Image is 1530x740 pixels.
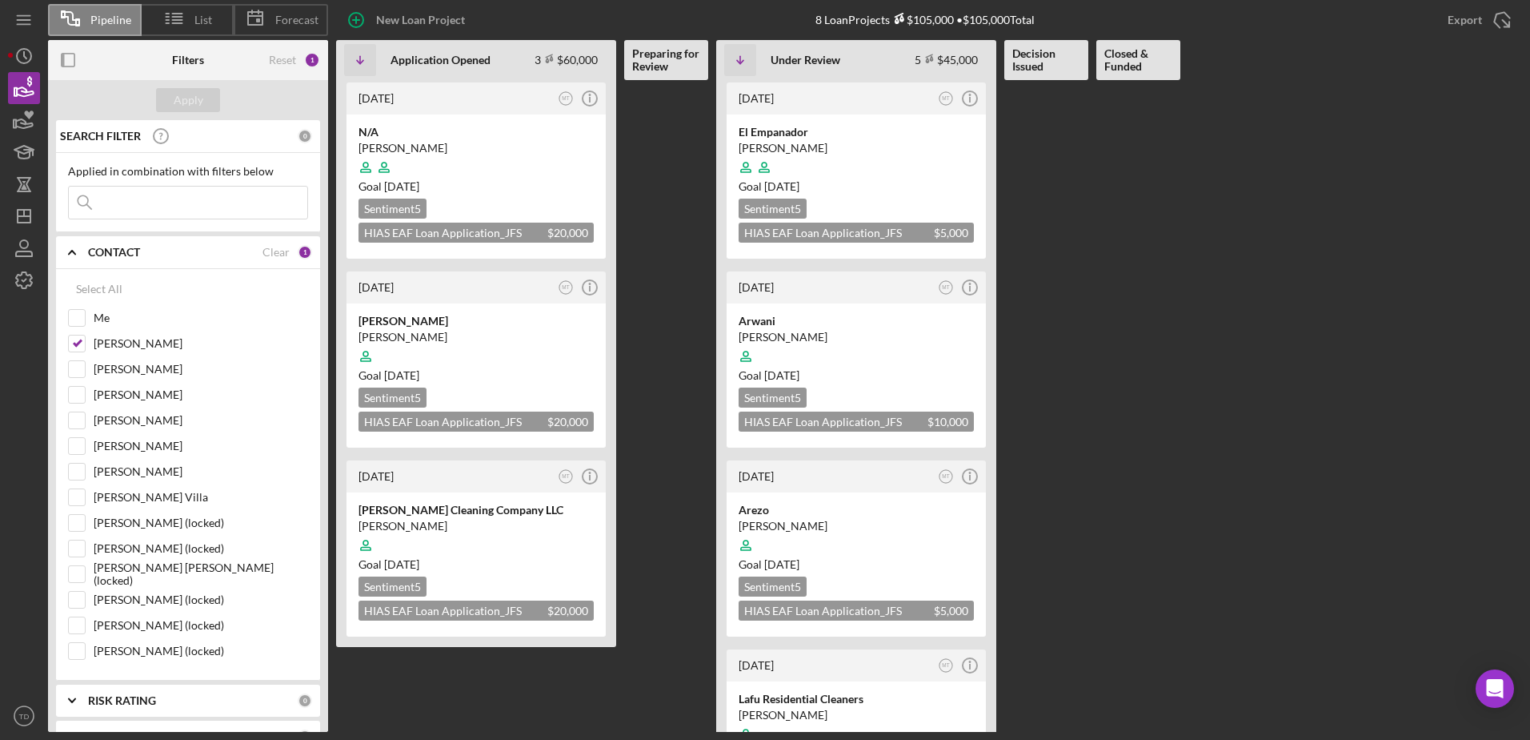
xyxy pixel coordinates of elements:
span: Goal [358,557,419,571]
div: New Loan Project [376,4,465,36]
b: CONTACT [88,246,140,259]
div: HIAS EAF Loan Application_JFS Washtenaw County [739,601,974,621]
b: Filters [172,54,204,66]
button: MT [935,655,957,677]
div: Sentiment 5 [358,577,427,597]
div: [PERSON_NAME] [739,518,974,534]
div: Arwani [739,313,974,329]
time: 05/18/2025 [764,179,799,193]
div: [PERSON_NAME] [739,707,974,723]
div: [PERSON_NAME] Cleaning Company LLC [358,502,594,518]
div: Sentiment 5 [358,199,427,219]
button: TD [8,700,40,732]
span: $5,000 [934,226,968,239]
time: 2025-09-19 18:48 [739,91,774,105]
div: Lafu Residential Cleaners [739,691,974,707]
div: 3 $60,000 [535,53,598,66]
time: 2025-05-20 15:30 [739,658,774,672]
span: List [194,14,212,26]
div: Clear [262,246,290,259]
div: 1 [298,245,312,259]
div: Export [1448,4,1482,36]
label: [PERSON_NAME] [94,361,308,377]
div: 0 [298,129,312,143]
time: 11/10/2025 [384,557,419,571]
text: MT [942,473,949,479]
time: 2025-09-11 16:39 [358,469,394,483]
b: Under Review [771,54,840,66]
span: $20,000 [547,415,588,428]
label: [PERSON_NAME] [94,387,308,403]
div: Sentiment 5 [739,199,807,219]
div: Arezo [739,502,974,518]
div: Select All [76,273,122,305]
span: Goal [358,368,419,382]
text: MT [562,473,569,479]
time: 11/18/2025 [384,368,419,382]
b: Application Opened [391,54,491,66]
div: 1 [304,52,320,68]
div: HIAS EAF Loan Application_JFS Washtenaw County [358,601,594,621]
div: Applied in combination with filters below [68,165,308,178]
label: [PERSON_NAME] [94,336,308,352]
b: RISK RATING [88,694,156,707]
div: [PERSON_NAME] [358,329,594,345]
label: [PERSON_NAME] [PERSON_NAME] (locked) [94,566,308,582]
label: [PERSON_NAME] (locked) [94,515,308,531]
text: TD [19,712,30,721]
label: [PERSON_NAME] [94,438,308,454]
time: 2025-09-22 16:10 [358,91,394,105]
label: [PERSON_NAME] Villa [94,489,308,505]
span: Goal [739,368,799,382]
button: MT [555,88,577,110]
div: [PERSON_NAME] [739,329,974,345]
label: [PERSON_NAME] [94,464,308,480]
span: $5,000 [934,604,968,617]
div: Sentiment 5 [358,388,427,408]
button: MT [935,88,957,110]
div: Reset [269,54,296,66]
span: Goal [739,557,799,571]
text: MT [942,284,949,290]
label: [PERSON_NAME] (locked) [94,617,308,633]
button: Export [1432,4,1522,36]
span: Goal [358,179,419,193]
a: [DATE]MT[PERSON_NAME] Cleaning Company LLC[PERSON_NAME]Goal [DATE]Sentiment5HIAS EAF Loan Applica... [344,458,608,639]
div: Open Intercom Messenger [1476,670,1514,708]
span: Pipeline [90,14,131,26]
label: [PERSON_NAME] (locked) [94,592,308,608]
span: $20,000 [547,604,588,617]
div: [PERSON_NAME] [739,140,974,156]
div: HIAS EAF Loan Application_JFS Washtenaw County [358,223,594,243]
a: [DATE]MTN/A[PERSON_NAME]Goal [DATE]Sentiment5HIAS EAF Loan Application_JFS Washtenaw County $20,000 [344,80,608,261]
div: $105,000 [890,13,954,26]
time: 08/12/2025 [764,557,799,571]
button: New Loan Project [336,4,481,36]
a: [DATE]MTArezo[PERSON_NAME]Goal [DATE]Sentiment5HIAS EAF Loan Application_JFS Washtenaw County $5,000 [724,458,988,639]
b: SEARCH FILTER [60,130,141,143]
b: Decision Issued [1012,47,1080,73]
time: 2025-09-19 16:57 [358,280,394,294]
label: [PERSON_NAME] (locked) [94,643,308,659]
button: Select All [68,273,130,305]
span: $10,000 [927,415,968,428]
div: Apply [174,88,203,112]
label: Me [94,310,308,326]
label: [PERSON_NAME] [94,412,308,428]
a: [DATE]MT[PERSON_NAME][PERSON_NAME]Goal [DATE]Sentiment5HIAS EAF Loan Application_JFS Washtenaw Co... [344,269,608,450]
time: 11/21/2025 [384,179,419,193]
time: 2025-09-16 15:21 [739,280,774,294]
button: MT [555,466,577,488]
a: [DATE]MTArwani[PERSON_NAME]Goal [DATE]Sentiment5HIAS EAF Loan Application_JFS Washtenaw County $1... [724,269,988,450]
text: MT [942,662,949,668]
b: Preparing for Review [632,47,700,73]
div: HIAS EAF Loan Application_JFS Washtenaw County [739,223,974,243]
div: 0 [298,694,312,708]
button: MT [935,277,957,299]
button: MT [935,466,957,488]
text: MT [562,284,569,290]
text: MT [562,95,569,101]
span: Forecast [275,14,318,26]
div: HIAS EAF Loan Application_JFS Washtenaw County [358,412,594,432]
time: 2025-06-13 18:06 [739,469,774,483]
